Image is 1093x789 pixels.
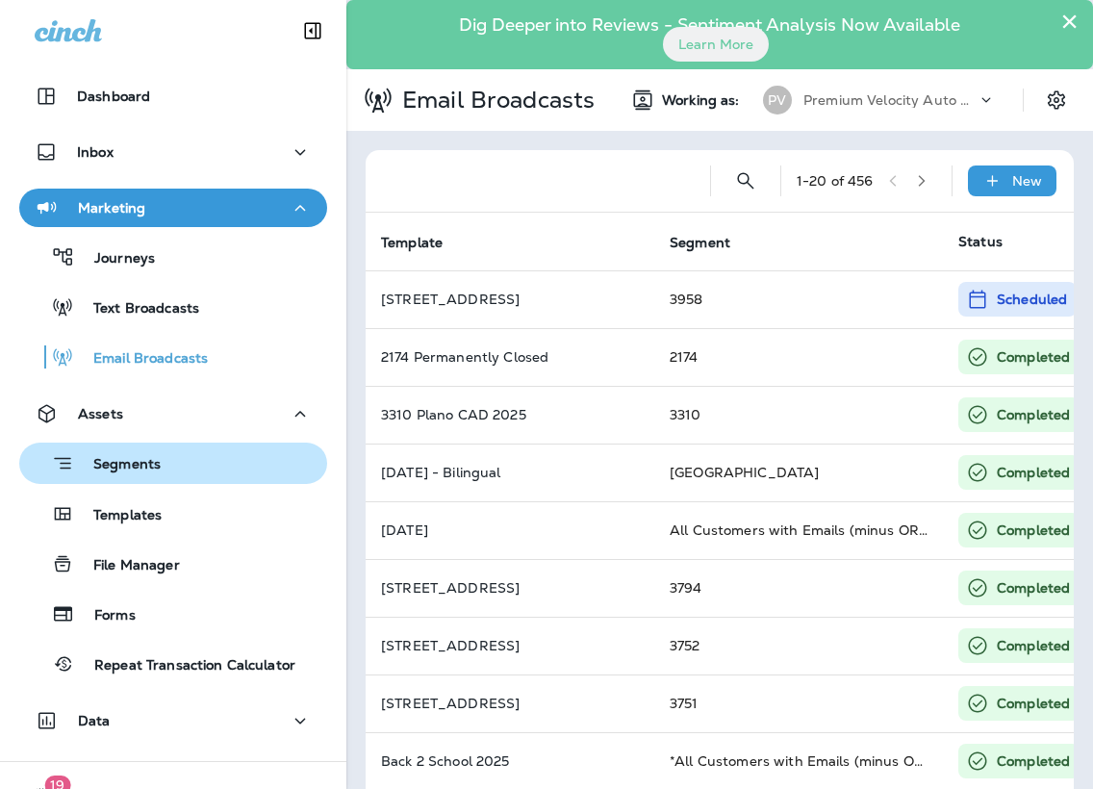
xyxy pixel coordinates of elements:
span: 3752 [670,637,700,654]
button: Dashboard [19,77,327,115]
p: Data [78,713,111,728]
span: *All Customers with Emails (minus OR, WA) [670,752,1086,770]
button: Marketing [19,189,327,227]
p: Completed [997,463,1070,482]
button: Settings [1039,83,1074,117]
p: Completed [997,521,1070,540]
p: 3752 Waxahachie TX CAD 2025 [381,638,639,653]
button: Text Broadcasts [19,287,327,327]
p: Completed [997,751,1070,771]
button: Segments [19,443,327,484]
p: Forms [75,607,136,625]
button: Collapse Sidebar [286,12,340,50]
span: Template [381,235,443,251]
p: Premium Velocity Auto dba Jiffy Lube [803,92,977,108]
p: Assets [78,406,123,421]
p: Labor Day 2025 [381,522,639,538]
p: Completed [997,578,1070,598]
p: Email Broadcasts [74,350,208,369]
p: Inbox [77,144,114,160]
p: Back 2 School 2025 [381,753,639,769]
p: 3310 Plano CAD 2025 [381,407,639,422]
div: PV [763,86,792,115]
p: Completed [997,636,1070,655]
button: Assets [19,394,327,433]
p: Dig Deeper into Reviews - Sentiment Analysis Now Available [403,22,1016,28]
p: New [1012,173,1042,189]
button: Forms [19,594,327,634]
p: 2174 Permanently Closed [381,349,639,365]
p: Repeat Transaction Calculator [75,657,295,675]
p: 3958 Providence Village TX CAD 2025 [381,292,639,307]
p: Templates [74,507,162,525]
p: Marketing [78,200,145,216]
p: 3751 Mansfield TX CAD 2025 [381,696,639,711]
p: 3794 Plano TX CAD 2025 [381,580,639,596]
p: Dashboard [77,89,150,104]
span: Template [381,234,468,251]
span: 3958 [670,291,703,308]
span: Segment [670,235,730,251]
p: Labor Day 2025 - Bilingual [381,465,639,480]
p: Segments [74,456,161,475]
span: 3310 [670,406,701,423]
button: Close [1060,6,1079,37]
p: Email Broadcasts [394,86,595,115]
p: Completed [997,405,1070,424]
p: Scheduled [997,290,1067,309]
span: 3751 [670,695,699,712]
button: File Manager [19,544,327,584]
button: Data [19,701,327,740]
span: Status [958,233,1003,250]
button: Journeys [19,237,327,277]
button: Templates [19,494,327,534]
button: Learn More [663,27,769,62]
button: Email Broadcasts [19,337,327,377]
div: 1 - 20 of 456 [797,173,874,189]
button: Repeat Transaction Calculator [19,644,327,684]
p: Journeys [75,250,155,268]
span: Chicago [670,464,819,481]
span: Segment [670,234,755,251]
p: File Manager [74,557,180,575]
p: Completed [997,347,1070,367]
p: Text Broadcasts [74,300,199,318]
span: Working as: [662,92,744,109]
button: Search Email Broadcasts [726,162,765,200]
button: Inbox [19,133,327,171]
span: 2174 [670,348,699,366]
span: 3794 [670,579,702,597]
p: Completed [997,694,1070,713]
